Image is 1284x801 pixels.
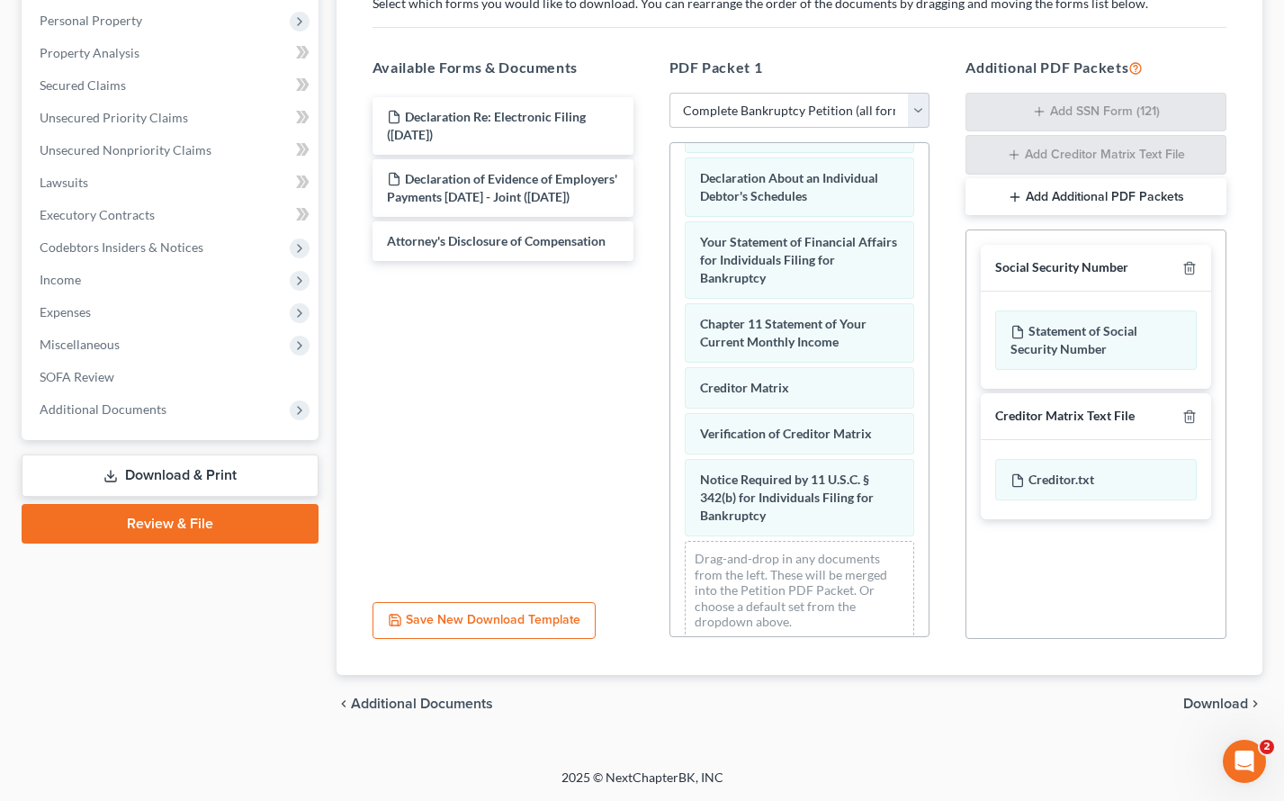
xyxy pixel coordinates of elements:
iframe: Intercom live chat [1223,740,1266,783]
div: Creditor Matrix Text File [995,408,1135,425]
a: Executory Contracts [25,199,319,231]
span: Declaration About an Individual Debtor's Schedules [700,170,878,203]
span: Additional Documents [351,697,493,711]
div: Social Security Number [995,259,1128,276]
span: Chapter 11 Statement of Your Current Monthly Income [700,316,866,349]
button: Add Additional PDF Packets [965,178,1226,216]
div: Statement of Social Security Number [995,310,1197,370]
a: Property Analysis [25,37,319,69]
span: 2 [1260,740,1274,754]
span: Personal Property [40,13,142,28]
a: Secured Claims [25,69,319,102]
div: Creditor.txt [995,459,1197,500]
a: Unsecured Priority Claims [25,102,319,134]
a: chevron_left Additional Documents [337,697,493,711]
a: SOFA Review [25,361,319,393]
span: Income [40,272,81,287]
div: Drag-and-drop in any documents from the left. These will be merged into the Petition PDF Packet. ... [685,541,915,640]
button: Save New Download Template [373,602,596,640]
span: Your Statement of Financial Affairs for Individuals Filing for Bankruptcy [700,234,897,285]
a: Unsecured Nonpriority Claims [25,134,319,166]
span: Unsecured Nonpriority Claims [40,142,211,157]
span: Secured Claims [40,77,126,93]
span: Verification of Creditor Matrix [700,426,872,441]
span: Download [1183,697,1248,711]
span: Attorney's Disclosure of Compensation [387,233,606,248]
a: Review & File [22,504,319,544]
span: Additional Documents [40,401,166,417]
i: chevron_right [1248,697,1262,711]
span: Executory Contracts [40,207,155,222]
h5: PDF Packet 1 [669,57,930,78]
span: SOFA Review [40,369,114,384]
span: Declaration Re: Electronic Filing ([DATE]) [387,109,586,142]
h5: Additional PDF Packets [965,57,1226,78]
span: Miscellaneous [40,337,120,352]
span: Expenses [40,304,91,319]
span: Codebtors Insiders & Notices [40,239,203,255]
a: Download & Print [22,454,319,497]
span: Declaration of Evidence of Employers' Payments [DATE] - Joint ([DATE]) [387,171,617,204]
span: Property Analysis [40,45,139,60]
i: chevron_left [337,697,351,711]
span: Creditor Matrix [700,380,789,395]
div: 2025 © NextChapterBK, INC [130,769,1155,801]
a: Lawsuits [25,166,319,199]
span: Notice Required by 11 U.S.C. § 342(b) for Individuals Filing for Bankruptcy [700,472,874,523]
button: Download chevron_right [1183,697,1262,711]
span: Unsecured Priority Claims [40,110,188,125]
h5: Available Forms & Documents [373,57,633,78]
button: Add Creditor Matrix Text File [965,135,1226,175]
span: Lawsuits [40,175,88,190]
button: Add SSN Form (121) [965,93,1226,132]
